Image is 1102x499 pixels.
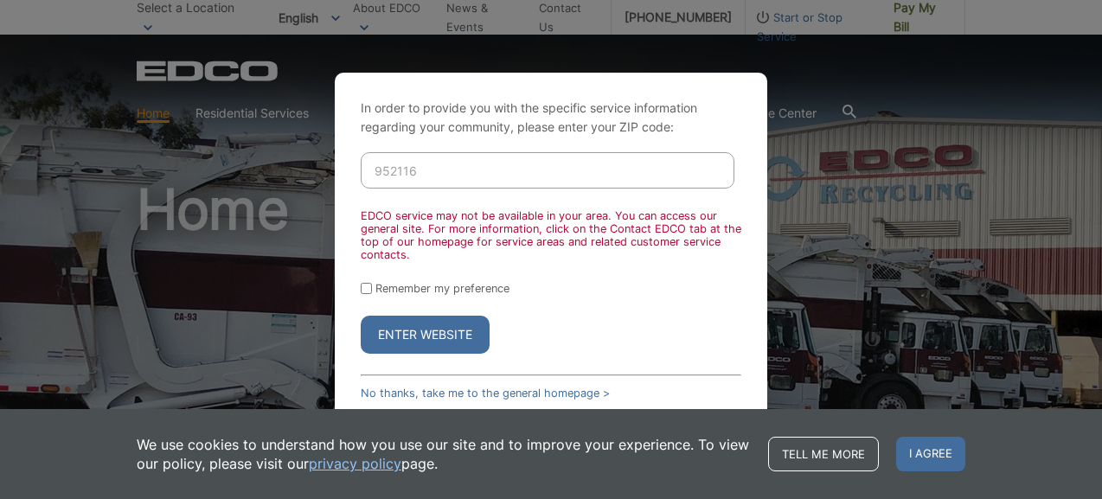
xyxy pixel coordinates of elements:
a: Tell me more [768,437,879,471]
button: Enter Website [361,316,490,354]
p: We use cookies to understand how you use our site and to improve your experience. To view our pol... [137,435,751,473]
span: I agree [896,437,965,471]
input: Enter ZIP Code [361,152,734,189]
label: Remember my preference [375,282,509,295]
a: privacy policy [309,454,401,473]
a: No thanks, take me to the general homepage > [361,387,610,400]
p: In order to provide you with the specific service information regarding your community, please en... [361,99,741,137]
div: EDCO service may not be available in your area. You can access our general site. For more informa... [361,209,741,261]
